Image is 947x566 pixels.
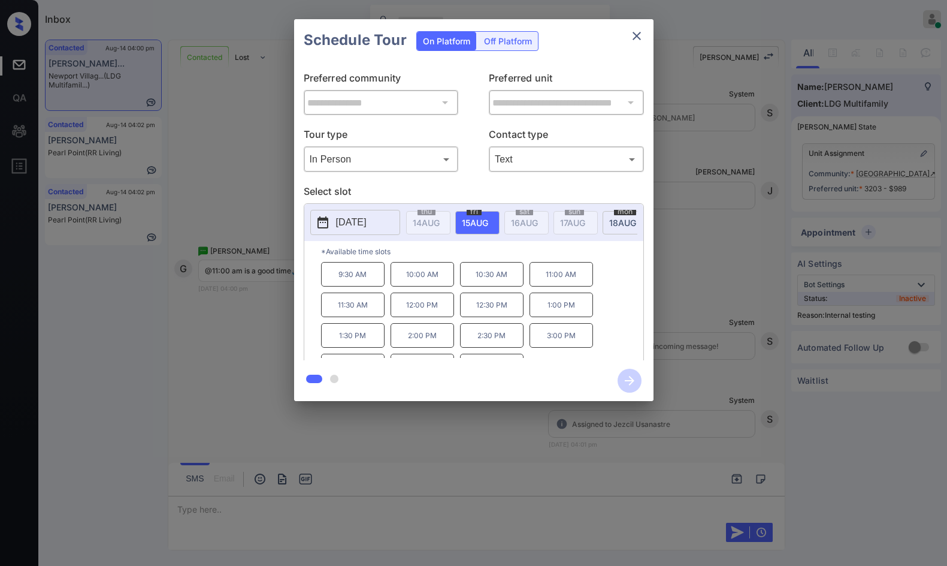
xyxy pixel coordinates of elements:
[310,210,400,235] button: [DATE]
[455,211,500,234] div: date-select
[610,365,649,396] button: btn-next
[460,323,524,348] p: 2:30 PM
[614,208,636,215] span: mon
[321,293,385,317] p: 11:30 AM
[321,354,385,378] p: 3:30 PM
[391,323,454,348] p: 2:00 PM
[336,215,367,230] p: [DATE]
[478,32,538,50] div: Off Platform
[417,32,476,50] div: On Platform
[304,184,644,203] p: Select slot
[321,262,385,287] p: 9:30 AM
[321,241,643,262] p: *Available time slots
[460,293,524,317] p: 12:30 PM
[462,218,488,228] span: 15 AUG
[460,354,524,378] p: 4:30 PM
[489,127,644,146] p: Contact type
[492,149,641,169] div: Text
[603,211,647,234] div: date-select
[307,149,456,169] div: In Person
[460,262,524,287] p: 10:30 AM
[321,323,385,348] p: 1:30 PM
[625,24,649,48] button: close
[530,323,593,348] p: 3:00 PM
[304,127,459,146] p: Tour type
[530,262,593,287] p: 11:00 AM
[304,71,459,90] p: Preferred community
[609,218,636,228] span: 18 AUG
[294,19,416,61] h2: Schedule Tour
[391,293,454,317] p: 12:00 PM
[467,208,482,215] span: fri
[489,71,644,90] p: Preferred unit
[530,293,593,317] p: 1:00 PM
[391,262,454,287] p: 10:00 AM
[391,354,454,378] p: 4:00 PM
